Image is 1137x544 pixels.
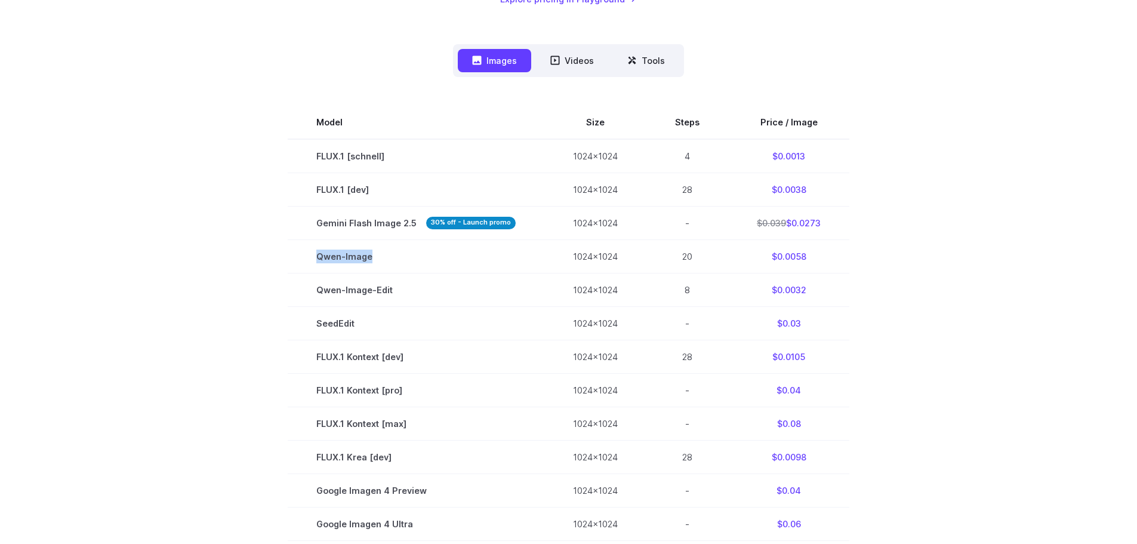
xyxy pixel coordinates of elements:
[544,508,646,541] td: 1024x1024
[426,217,516,229] strong: 30% off - Launch promo
[458,49,531,72] button: Images
[544,474,646,508] td: 1024x1024
[728,239,849,273] td: $0.0058
[544,374,646,407] td: 1024x1024
[646,340,728,374] td: 28
[728,173,849,206] td: $0.0038
[544,206,646,239] td: 1024x1024
[728,340,849,374] td: $0.0105
[728,407,849,441] td: $0.08
[288,474,544,508] td: Google Imagen 4 Preview
[288,139,544,173] td: FLUX.1 [schnell]
[728,273,849,306] td: $0.0032
[646,474,728,508] td: -
[288,273,544,306] td: Qwen-Image-Edit
[613,49,679,72] button: Tools
[536,49,608,72] button: Videos
[646,508,728,541] td: -
[728,508,849,541] td: $0.06
[646,206,728,239] td: -
[544,139,646,173] td: 1024x1024
[728,441,849,474] td: $0.0098
[544,106,646,139] th: Size
[728,307,849,340] td: $0.03
[728,474,849,508] td: $0.04
[646,273,728,306] td: 8
[288,173,544,206] td: FLUX.1 [dev]
[646,307,728,340] td: -
[646,407,728,441] td: -
[646,239,728,273] td: 20
[646,106,728,139] th: Steps
[728,106,849,139] th: Price / Image
[646,441,728,474] td: 28
[728,374,849,407] td: $0.04
[288,307,544,340] td: SeedEdit
[288,239,544,273] td: Qwen-Image
[544,441,646,474] td: 1024x1024
[288,106,544,139] th: Model
[288,407,544,441] td: FLUX.1 Kontext [max]
[646,374,728,407] td: -
[288,508,544,541] td: Google Imagen 4 Ultra
[728,206,849,239] td: $0.0273
[544,340,646,374] td: 1024x1024
[316,216,516,230] span: Gemini Flash Image 2.5
[544,407,646,441] td: 1024x1024
[544,307,646,340] td: 1024x1024
[288,374,544,407] td: FLUX.1 Kontext [pro]
[544,273,646,306] td: 1024x1024
[646,173,728,206] td: 28
[288,441,544,474] td: FLUX.1 Krea [dev]
[544,173,646,206] td: 1024x1024
[288,340,544,374] td: FLUX.1 Kontext [dev]
[646,139,728,173] td: 4
[544,239,646,273] td: 1024x1024
[728,139,849,173] td: $0.0013
[757,218,786,228] s: $0.039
